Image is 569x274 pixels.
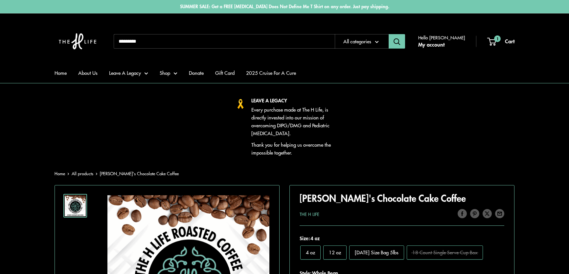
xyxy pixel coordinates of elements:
[329,249,341,256] span: 12 oz
[251,141,333,157] p: Thank you for helping us overcome the impossible together.
[407,245,483,260] label: 18 Count Single Serve Cup Box
[349,245,404,260] label: Monday Size Bag 5lbs
[300,234,504,243] span: Size:
[355,249,398,256] span: [DATE] Size Bag 5lbs
[55,170,65,177] a: Home
[114,34,335,49] input: Search...
[78,68,98,77] a: About Us
[100,170,179,177] span: [PERSON_NAME]'s Chocolate Cake Coffee
[65,195,86,216] img: Esther's Chocolate Cake Coffee
[412,249,477,256] span: 18 Count Single Serve Cup Box
[495,208,504,218] a: Share by email
[494,35,501,42] span: 1
[189,68,204,77] a: Donate
[310,235,320,242] span: 4 oz
[470,208,479,218] a: Pin on Pinterest
[215,68,235,77] a: Gift Card
[300,211,319,217] a: The H Life
[323,245,347,260] label: 12 oz
[418,33,465,42] span: Hello [PERSON_NAME]
[160,68,177,77] a: Shop
[55,20,101,63] img: The H Life
[251,96,333,104] p: LEAVE A LEGACY
[458,208,467,218] a: Share on Facebook
[418,40,444,50] a: My account
[55,68,67,77] a: Home
[251,106,333,137] p: Every purchase made at The H Life, is directly invested into our mission of overcoming DIPG/DMG a...
[300,192,504,205] h1: [PERSON_NAME]'s Chocolate Cake Coffee
[246,68,296,77] a: 2025 Cruise For A Cure
[488,36,514,46] a: 1 Cart
[72,170,93,177] a: All products
[505,37,514,45] span: Cart
[306,249,315,256] span: 4 oz
[300,245,321,260] label: 4 oz
[389,34,405,49] button: Search
[109,68,148,77] a: Leave A Legacy
[55,170,179,178] nav: Breadcrumb
[483,208,492,218] a: Tweet on Twitter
